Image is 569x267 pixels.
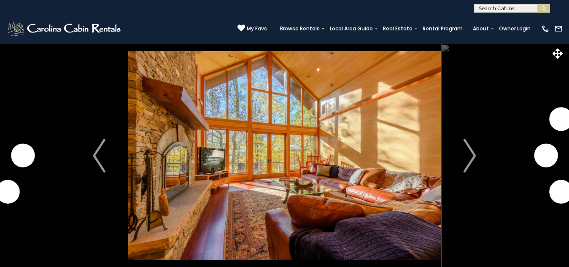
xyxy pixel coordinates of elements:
[541,24,550,33] img: phone-regular-white.png
[326,23,377,35] a: Local Area Guide
[237,24,267,33] a: My Favs
[275,23,324,35] a: Browse Rentals
[6,20,123,37] img: White-1-2.png
[247,25,267,32] span: My Favs
[418,23,467,35] a: Rental Program
[495,23,535,35] a: Owner Login
[464,139,476,173] img: arrow
[469,23,493,35] a: About
[93,139,105,173] img: arrow
[554,24,563,33] img: mail-regular-white.png
[379,23,417,35] a: Real Estate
